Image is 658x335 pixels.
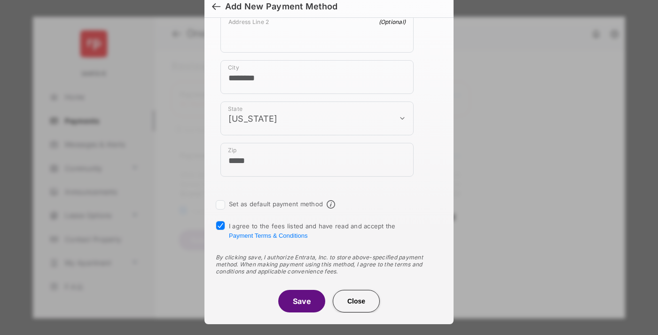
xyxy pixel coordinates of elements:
[225,1,337,12] div: Add New Payment Method
[220,14,414,53] div: payment_method_screening[postal_addresses][addressLine2]
[333,290,380,312] button: Close
[278,290,325,312] button: Save
[229,200,323,208] label: Set as default payment method
[229,222,396,239] span: I agree to the fees listed and have read and accept the
[220,60,414,94] div: payment_method_screening[postal_addresses][locality]
[220,101,414,135] div: payment_method_screening[postal_addresses][administrativeArea]
[229,232,307,239] button: I agree to the fees listed and have read and accept the
[220,143,414,177] div: payment_method_screening[postal_addresses][postalCode]
[216,254,442,275] div: By clicking save, I authorize Entrata, Inc. to store above-specified payment method. When making ...
[327,200,335,209] span: Default payment method info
